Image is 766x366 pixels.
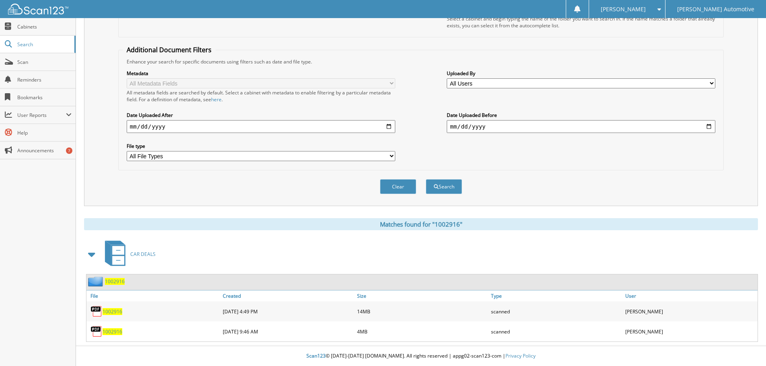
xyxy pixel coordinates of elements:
a: Created [221,290,355,301]
div: 7 [66,147,72,154]
a: User [623,290,758,301]
div: Matches found for "1002916" [84,218,758,230]
div: scanned [489,303,623,319]
iframe: Chat Widget [726,327,766,366]
label: Date Uploaded Before [447,112,715,119]
span: Scan123 [306,352,326,359]
img: PDF.png [90,325,103,337]
label: Uploaded By [447,70,715,77]
a: Privacy Policy [505,352,536,359]
span: Help [17,129,72,136]
span: CAR DEALS [130,251,156,258]
span: Search [17,41,70,48]
a: 1002916 [105,278,125,285]
span: Cabinets [17,23,72,30]
div: [DATE] 9:46 AM [221,323,355,339]
span: User Reports [17,112,66,119]
span: Reminders [17,76,72,83]
a: here [211,96,222,103]
div: All metadata fields are searched by default. Select a cabinet with metadata to enable filtering b... [127,89,395,103]
button: Clear [380,179,416,194]
legend: Additional Document Filters [123,45,216,54]
span: Bookmarks [17,94,72,101]
span: [PERSON_NAME] Automotive [677,7,754,12]
img: folder2.png [88,276,105,286]
div: 14MB [355,303,489,319]
a: 1002916 [103,308,122,315]
input: end [447,120,715,133]
div: © [DATE]-[DATE] [DOMAIN_NAME]. All rights reserved | appg02-scan123-com | [76,346,766,366]
a: CAR DEALS [100,238,156,270]
div: Select a cabinet and begin typing the name of the folder you want to search in. If the name match... [447,15,715,29]
input: start [127,120,395,133]
div: 4MB [355,323,489,339]
span: Announcements [17,147,72,154]
div: scanned [489,323,623,339]
a: Type [489,290,623,301]
span: [PERSON_NAME] [601,7,646,12]
img: scan123-logo-white.svg [8,4,68,14]
label: Date Uploaded After [127,112,395,119]
a: File [86,290,221,301]
label: Metadata [127,70,395,77]
div: Enhance your search for specific documents using filters such as date and file type. [123,58,719,65]
div: [PERSON_NAME] [623,303,758,319]
div: [PERSON_NAME] [623,323,758,339]
a: 1002916 [103,328,122,335]
span: Scan [17,59,72,65]
a: Size [355,290,489,301]
button: Search [426,179,462,194]
label: File type [127,143,395,149]
img: PDF.png [90,305,103,317]
div: [DATE] 4:49 PM [221,303,355,319]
